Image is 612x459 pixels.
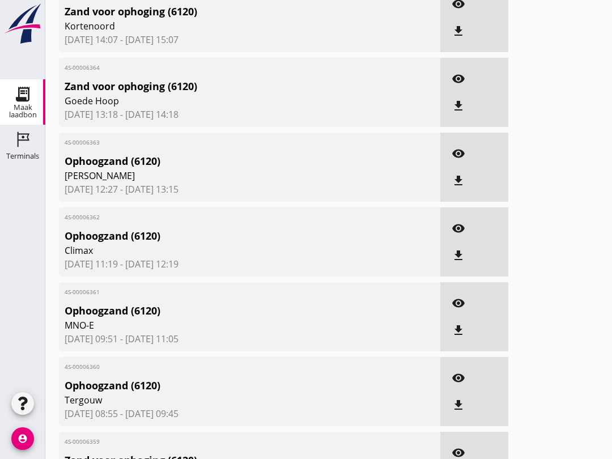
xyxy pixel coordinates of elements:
span: Ophoogzand (6120) [65,154,373,169]
span: Goede Hoop [65,94,373,108]
span: Climax [65,244,373,257]
span: [DATE] 11:19 - [DATE] 12:19 [65,257,435,271]
i: file_download [452,99,465,113]
i: visibility [452,296,465,310]
i: file_download [452,249,465,262]
div: Terminals [6,152,39,160]
i: file_download [452,324,465,337]
span: Zand voor ophoging (6120) [65,79,373,94]
span: Ophoogzand (6120) [65,303,373,318]
i: visibility [452,222,465,235]
span: [DATE] 14:07 - [DATE] 15:07 [65,33,435,46]
span: [DATE] 08:55 - [DATE] 09:45 [65,407,435,420]
span: Zand voor ophoging (6120) [65,4,373,19]
span: 4S-00006364 [65,63,373,72]
span: 4S-00006361 [65,288,373,296]
i: visibility [452,371,465,385]
span: MNO-E [65,318,373,332]
span: 4S-00006359 [65,437,373,446]
span: [PERSON_NAME] [65,169,373,182]
span: Tergouw [65,393,373,407]
i: file_download [452,24,465,38]
span: [DATE] 09:51 - [DATE] 11:05 [65,332,435,346]
span: 4S-00006362 [65,213,373,222]
span: [DATE] 12:27 - [DATE] 13:15 [65,182,435,196]
i: file_download [452,174,465,188]
span: 4S-00006363 [65,138,373,147]
i: account_circle [11,427,34,450]
i: file_download [452,398,465,412]
img: logo-small.a267ee39.svg [2,3,43,45]
span: Ophoogzand (6120) [65,228,373,244]
i: visibility [452,147,465,160]
i: visibility [452,72,465,86]
span: Ophoogzand (6120) [65,378,373,393]
span: 4S-00006360 [65,363,373,371]
span: Kortenoord [65,19,373,33]
span: [DATE] 13:18 - [DATE] 14:18 [65,108,435,121]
